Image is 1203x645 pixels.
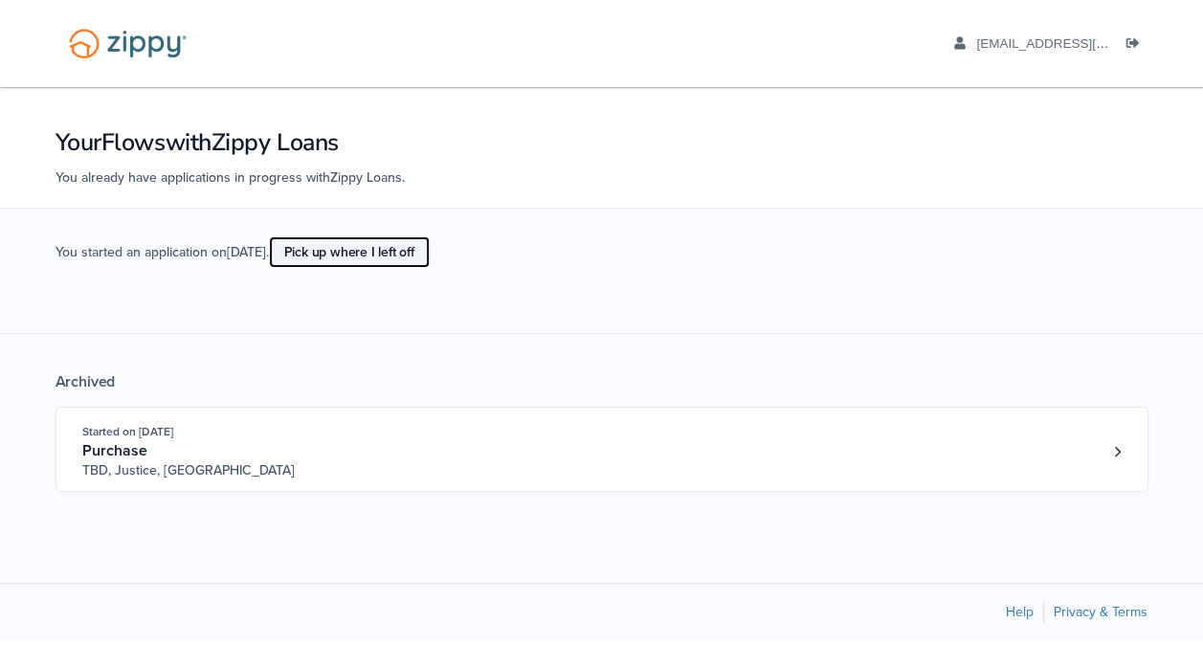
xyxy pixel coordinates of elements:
[56,242,430,295] span: You started an application on [DATE] .
[56,126,1148,159] h1: Your Flows with Zippy Loans
[82,425,173,438] span: Started on [DATE]
[82,441,147,460] span: Purchase
[56,19,199,68] img: Logo
[56,407,1148,492] a: Open loan 4216351
[976,36,1195,51] span: jelmardiaz13@gmail.com
[82,461,374,480] span: TBD, Justice, [GEOGRAPHIC_DATA]
[56,169,405,186] span: You already have applications in progress with Zippy Loans .
[1126,36,1147,56] a: Log out
[56,372,1148,391] div: Archived
[1006,604,1034,620] a: Help
[1054,604,1147,620] a: Privacy & Terms
[1103,437,1132,466] a: Loan number 4216351
[954,36,1196,56] a: edit profile
[269,236,430,268] a: Pick up where I left off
